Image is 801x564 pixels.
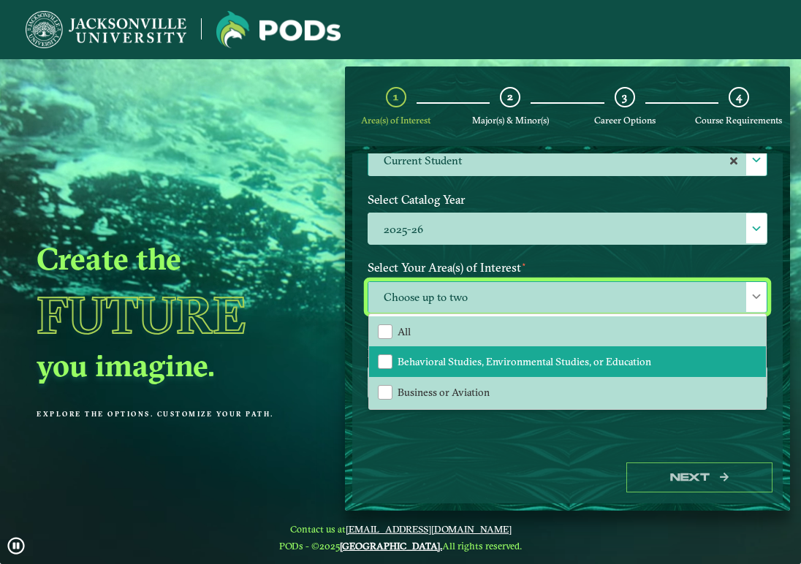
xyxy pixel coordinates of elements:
[398,386,490,399] span: Business or Aviation
[37,240,308,278] h2: Create the
[368,367,767,398] input: Enter your email
[361,115,430,126] span: Area(s) of Interest
[37,346,308,384] h2: you imagine.
[357,254,778,281] label: Select Your Area(s) of Interest
[736,90,742,104] span: 4
[398,355,651,368] span: Behavioral Studies, Environmental Studies, or Education
[368,316,767,330] p: Maximum 2 selections are allowed
[37,283,308,346] h1: Future
[398,325,411,338] span: All
[369,346,766,377] li: Behavioral Studies, Environmental Studies, or Education
[369,377,766,408] li: Business or Aviation
[695,115,782,126] span: Course Requirements
[594,115,656,126] span: Career Options
[472,115,549,126] span: Major(s) & Minor(s)
[368,145,767,177] label: Current Student
[393,90,398,104] span: 1
[369,316,766,347] li: All
[521,259,527,270] sup: ⋆
[26,11,186,48] img: Jacksonville University logo
[368,213,767,245] label: 2025-26
[368,315,373,325] sup: ⋆
[279,540,522,552] span: PODs - ©2025 All rights reserved.
[346,523,512,535] a: [EMAIL_ADDRESS][DOMAIN_NAME]
[357,186,778,213] label: Select Catalog Year
[369,408,766,438] li: Fine Arts or Humanities
[622,90,627,104] span: 3
[626,462,772,492] button: Next
[507,90,513,104] span: 2
[357,340,778,367] label: Enter your email below to receive a summary of the POD that you create.
[37,410,308,418] p: Explore the options. Customize your path.
[216,11,341,48] img: Jacksonville University logo
[340,540,442,552] a: [GEOGRAPHIC_DATA].
[279,523,522,535] span: Contact us at
[368,282,767,313] span: Choose up to two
